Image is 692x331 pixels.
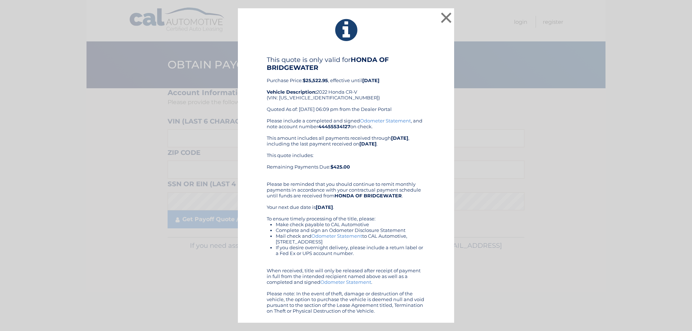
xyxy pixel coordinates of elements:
li: Make check payable to CAL Automotive [276,222,425,227]
b: [DATE] [316,204,333,210]
h4: This quote is only valid for [267,56,425,72]
button: × [439,10,453,25]
li: If you desire overnight delivery, please include a return label or a Fed Ex or UPS account number. [276,245,425,256]
a: Odometer Statement [311,233,362,239]
b: HONDA OF BRIDGEWATER [267,56,389,72]
li: Complete and sign an Odometer Disclosure Statement [276,227,425,233]
b: HONDA OF BRIDGEWATER [334,193,402,198]
div: Purchase Price: , effective until 2022 Honda CR-V (VIN: [US_VEHICLE_IDENTIFICATION_NUMBER]) Quote... [267,56,425,118]
div: Please include a completed and signed , and note account number on check. This amount includes al... [267,118,425,314]
b: $25,522.95 [303,77,328,83]
div: This quote includes: Remaining Payments Due: [267,152,425,175]
b: [DATE] [359,141,377,147]
strong: Vehicle Description: [267,89,316,95]
b: 44455534127 [318,124,350,129]
li: Mail check and to CAL Automotive, [STREET_ADDRESS] [276,233,425,245]
b: $425.00 [331,164,350,170]
a: Odometer Statement [320,279,371,285]
a: Odometer Statement [360,118,411,124]
b: [DATE] [391,135,408,141]
b: [DATE] [362,77,380,83]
